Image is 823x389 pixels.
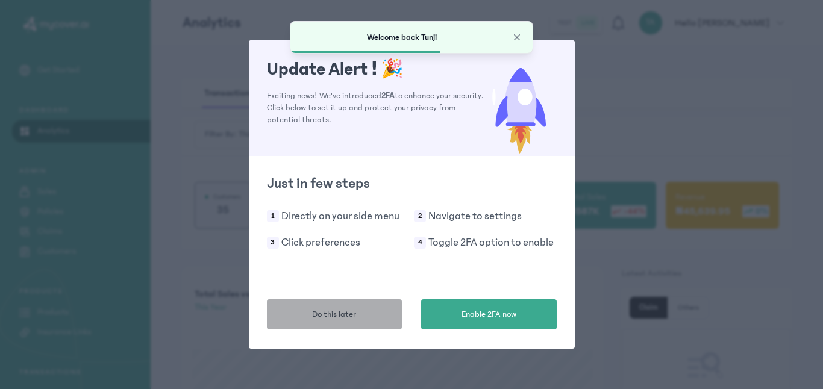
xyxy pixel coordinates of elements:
button: Close [511,31,523,43]
span: 🎉 [381,59,403,79]
button: Do this later [267,299,402,329]
span: Welcome back Tunji [367,33,437,42]
span: 1 [267,210,279,222]
p: Exciting news! We've introduced to enhance your security. Click below to set it up and protect yo... [267,90,484,126]
p: Navigate to settings [428,208,522,225]
span: Do this later [312,308,356,321]
span: 2 [414,210,426,222]
p: Toggle 2FA option to enable [428,234,554,251]
button: Enable 2FA now [421,299,557,329]
span: 3 [267,237,279,249]
span: Enable 2FA now [462,308,516,321]
span: 4 [414,237,426,249]
h2: Just in few steps [267,174,557,193]
p: Directly on your side menu [281,208,399,225]
p: Click preferences [281,234,360,251]
span: 2FA [381,91,395,101]
h1: Update Alert ! [267,58,484,80]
